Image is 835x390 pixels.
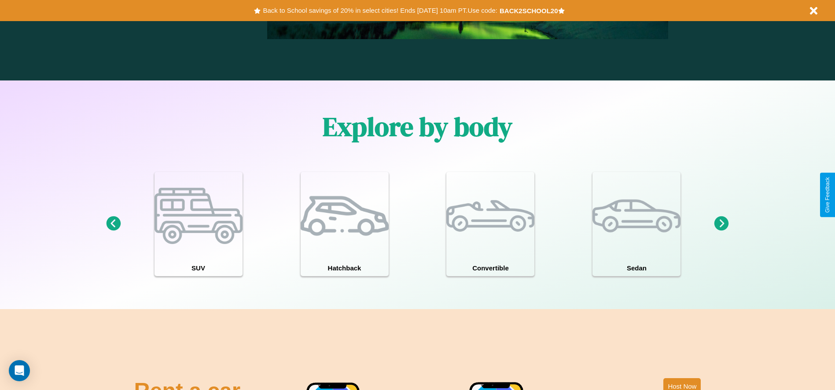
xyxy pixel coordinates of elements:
[500,7,558,15] b: BACK2SCHOOL20
[446,260,534,276] h4: Convertible
[592,260,681,276] h4: Sedan
[9,360,30,381] div: Open Intercom Messenger
[301,260,389,276] h4: Hatchback
[323,109,512,145] h1: Explore by body
[154,260,243,276] h4: SUV
[261,4,499,17] button: Back to School savings of 20% in select cities! Ends [DATE] 10am PT.Use code:
[824,177,831,213] div: Give Feedback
